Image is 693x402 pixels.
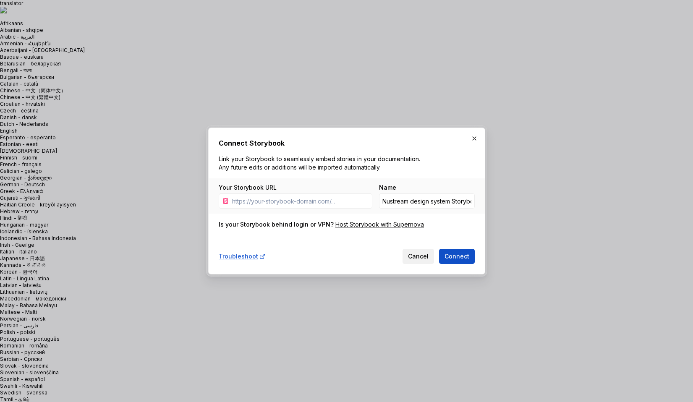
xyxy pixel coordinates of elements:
[335,220,424,229] a: Host Storybook with Supernova
[229,193,372,209] input: https://your-storybook-domain.com/...
[379,183,396,192] label: Name
[219,252,266,261] a: Troubleshoot
[219,138,475,148] h2: Connect Storybook
[219,183,277,192] label: Your Storybook URL
[219,155,424,172] p: Link your Storybook to seamlessly embed stories in your documentation. Any future edits or additi...
[403,249,434,264] button: Cancel
[379,193,475,209] input: Custom Storybook Name
[408,252,429,261] span: Cancel
[219,220,334,229] div: Is your Storybook behind login or VPN?
[439,249,475,264] button: Connect
[445,252,469,261] span: Connect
